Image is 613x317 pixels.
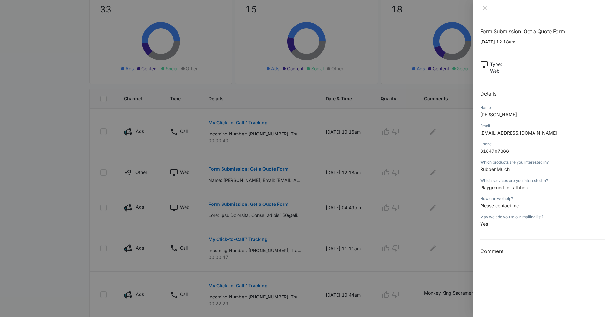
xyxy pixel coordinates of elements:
[10,17,15,22] img: website_grey.svg
[17,17,70,22] div: Domain: [DOMAIN_NAME]
[17,37,22,42] img: tab_domain_overview_orange.svg
[480,196,605,202] div: How can we help?
[64,37,69,42] img: tab_keywords_by_traffic_grey.svg
[490,61,502,67] p: Type :
[480,166,510,172] span: Rubber Mulch
[482,5,487,11] span: close
[480,178,605,183] div: Which services are you interested in?
[480,112,517,117] span: [PERSON_NAME]
[480,141,605,147] div: Phone
[480,247,605,255] h3: Comment
[480,185,528,190] span: Playground Installation
[480,221,488,227] span: Yes
[480,90,605,97] h2: Details
[24,38,57,42] div: Domain Overview
[480,214,605,220] div: May we add you to our mailing list?
[480,148,509,154] span: 3184707366
[10,10,15,15] img: logo_orange.svg
[480,203,519,208] span: Please contact me
[480,159,605,165] div: Which products are you interested in?
[480,5,489,11] button: Close
[480,27,605,35] h1: Form Submission: Get a Quote Form
[480,105,605,111] div: Name
[71,38,108,42] div: Keywords by Traffic
[480,38,605,45] p: [DATE] 12:18am
[18,10,31,15] div: v 4.0.25
[480,123,605,129] div: Email
[480,130,557,135] span: [EMAIL_ADDRESS][DOMAIN_NAME]
[490,67,502,74] p: Web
